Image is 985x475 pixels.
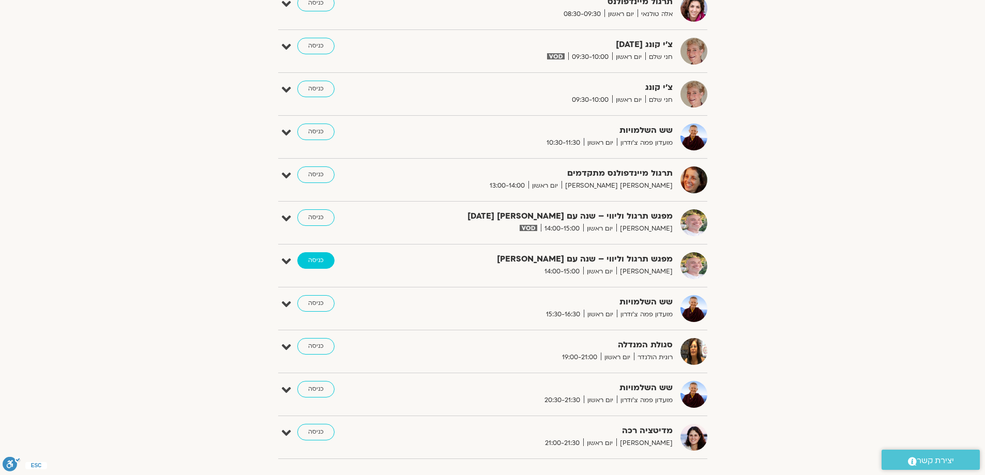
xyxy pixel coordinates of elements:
[638,9,673,20] span: אלה טולנאי
[584,395,617,406] span: יום ראשון
[616,266,673,277] span: [PERSON_NAME]
[419,295,673,309] strong: שש השלמויות
[419,166,673,180] strong: תרגול מיינדפולנס מתקדמים
[297,38,335,54] a: כניסה
[419,252,673,266] strong: מפגש תרגול וליווי – שנה עם [PERSON_NAME]
[297,424,335,440] a: כניסה
[297,124,335,140] a: כניסה
[419,81,673,95] strong: צ'י קונג
[617,137,673,148] span: מועדון פמה צ'ודרון
[634,352,673,363] span: רונית הולנדר
[486,180,528,191] span: 13:00-14:00
[541,223,583,234] span: 14:00-15:00
[419,381,673,395] strong: שש השלמויות
[583,266,616,277] span: יום ראשון
[583,438,616,449] span: יום ראשון
[617,395,673,406] span: מועדון פמה צ'ודרון
[297,338,335,355] a: כניסה
[543,137,584,148] span: 10:30-11:30
[541,395,584,406] span: 20:30-21:30
[542,309,584,320] span: 15:30-16:30
[297,381,335,397] a: כניסה
[297,209,335,226] a: כניסה
[562,180,673,191] span: [PERSON_NAME] [PERSON_NAME]
[568,95,612,105] span: 09:30-10:00
[616,223,673,234] span: [PERSON_NAME]
[419,124,673,137] strong: שש השלמויות
[520,225,537,231] img: vodicon
[541,266,583,277] span: 14:00-15:00
[584,309,617,320] span: יום ראשון
[568,52,612,63] span: 09:30-10:00
[617,309,673,320] span: מועדון פמה צ'ודרון
[541,438,583,449] span: 21:00-21:30
[612,95,645,105] span: יום ראשון
[601,352,634,363] span: יום ראשון
[419,424,673,438] strong: מדיטציה רכה
[558,352,601,363] span: 19:00-21:00
[560,9,604,20] span: 08:30-09:30
[419,38,673,52] strong: צ’י קונג [DATE]
[297,295,335,312] a: כניסה
[645,95,673,105] span: חני שלם
[583,223,616,234] span: יום ראשון
[419,209,673,223] strong: מפגש תרגול וליווי – שנה עם [PERSON_NAME] [DATE]
[297,252,335,269] a: כניסה
[882,450,980,470] a: יצירת קשר
[645,52,673,63] span: חני שלם
[616,438,673,449] span: [PERSON_NAME]
[604,9,638,20] span: יום ראשון
[917,454,954,468] span: יצירת קשר
[419,338,673,352] strong: סגולת המנדלה
[584,137,617,148] span: יום ראשון
[297,81,335,97] a: כניסה
[297,166,335,183] a: כניסה
[547,53,564,59] img: vodicon
[612,52,645,63] span: יום ראשון
[528,180,562,191] span: יום ראשון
